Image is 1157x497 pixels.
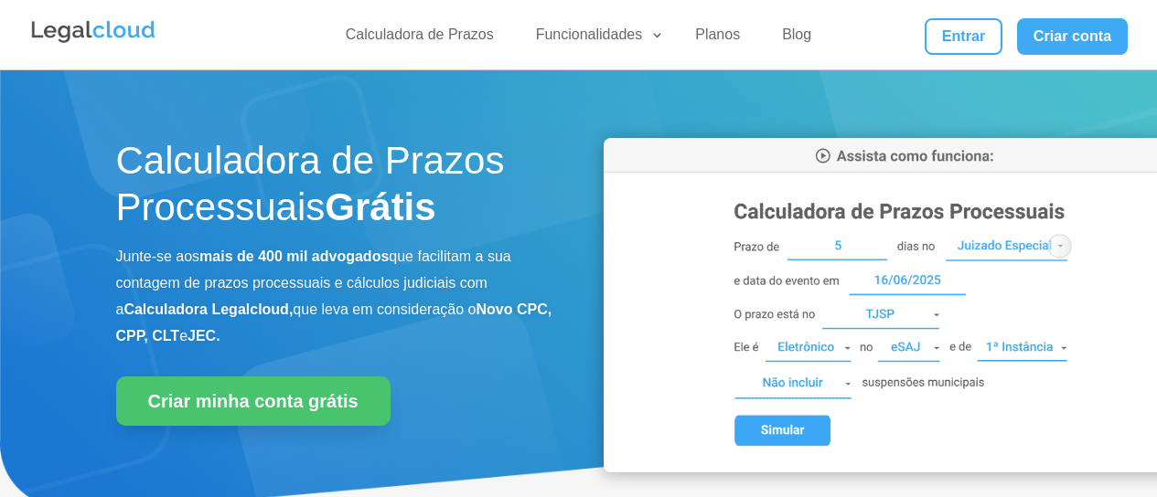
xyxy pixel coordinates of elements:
a: Blog [771,26,822,52]
b: Novo CPC, CPP, CLT [116,301,552,344]
a: Planos [684,26,751,52]
a: Entrar [925,18,1002,55]
strong: Grátis [325,185,435,228]
h1: Calculadora de Prazos Processuais [116,138,553,239]
a: Logo da Legalcloud [29,33,157,48]
p: Junte-se aos que facilitam a sua contagem de prazos processuais e cálculos judiciais com a que le... [116,244,553,349]
a: Criar conta [1017,18,1129,55]
a: Funcionalidades [525,26,665,52]
a: Calculadora de Prazos [335,26,505,52]
b: mais de 400 mil advogados [199,248,389,264]
a: Criar minha conta grátis [116,376,391,426]
b: Calculadora Legalcloud, [123,301,293,317]
img: Legalcloud Logo [29,18,157,46]
b: JEC. [187,328,220,344]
